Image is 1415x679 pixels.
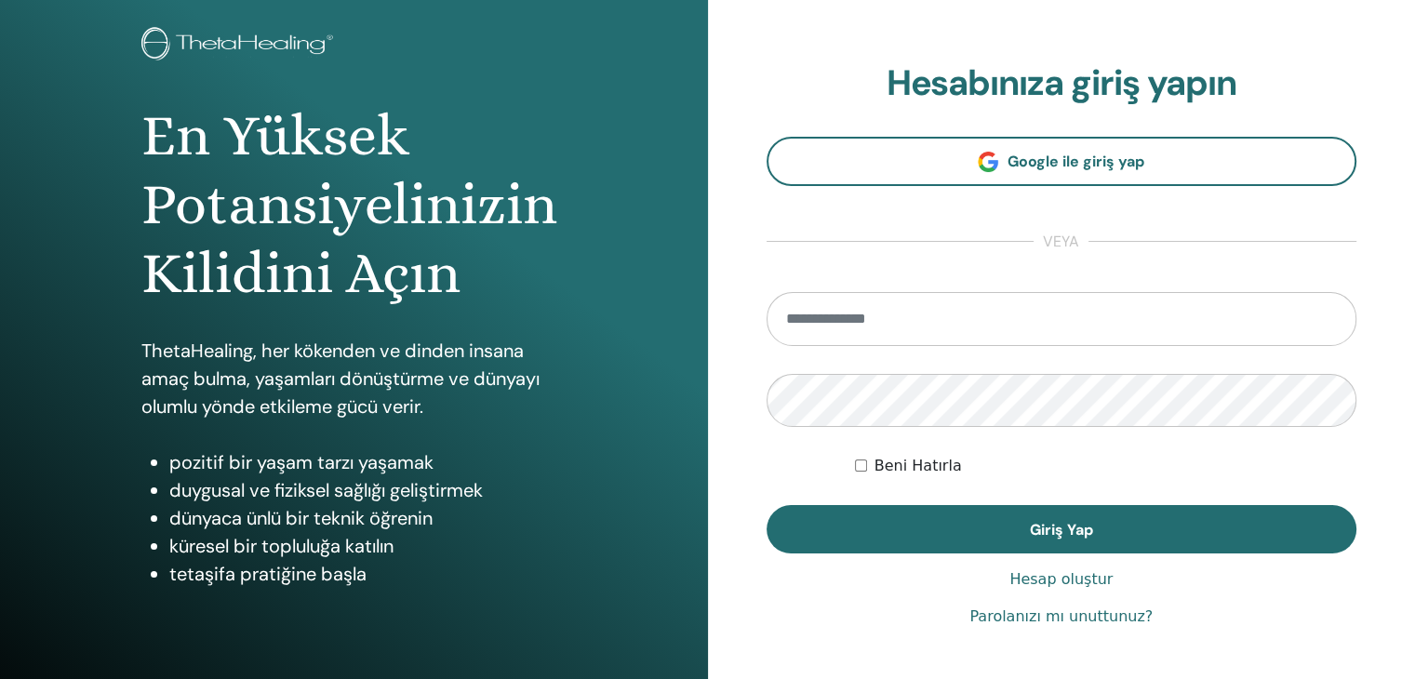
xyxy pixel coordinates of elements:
[141,101,567,309] h1: En Yüksek Potansiyelinizin Kilidini Açın
[767,137,1357,186] a: Google ile giriş yap
[169,532,567,560] li: küresel bir topluluğa katılın
[767,62,1357,105] h2: Hesabınıza giriş yapın
[1008,152,1144,171] span: Google ile giriş yap
[141,337,567,420] p: ThetaHealing, her kökenden ve dinden insana amaç bulma, yaşamları dönüştürme ve dünyayı olumlu yö...
[1030,520,1093,539] span: Giriş Yap
[1034,231,1088,253] span: veya
[969,606,1153,628] a: Parolanızı mı unuttunuz?
[855,455,1356,477] div: Keep me authenticated indefinitely or until I manually logout
[169,560,567,588] li: tetaşifa pratiğine başla
[169,448,567,476] li: pozitif bir yaşam tarzı yaşamak
[169,504,567,532] li: dünyaca ünlü bir teknik öğrenin
[1009,568,1113,591] a: Hesap oluştur
[169,476,567,504] li: duygusal ve fiziksel sağlığı geliştirmek
[767,505,1357,553] button: Giriş Yap
[874,455,962,477] label: Beni Hatırla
